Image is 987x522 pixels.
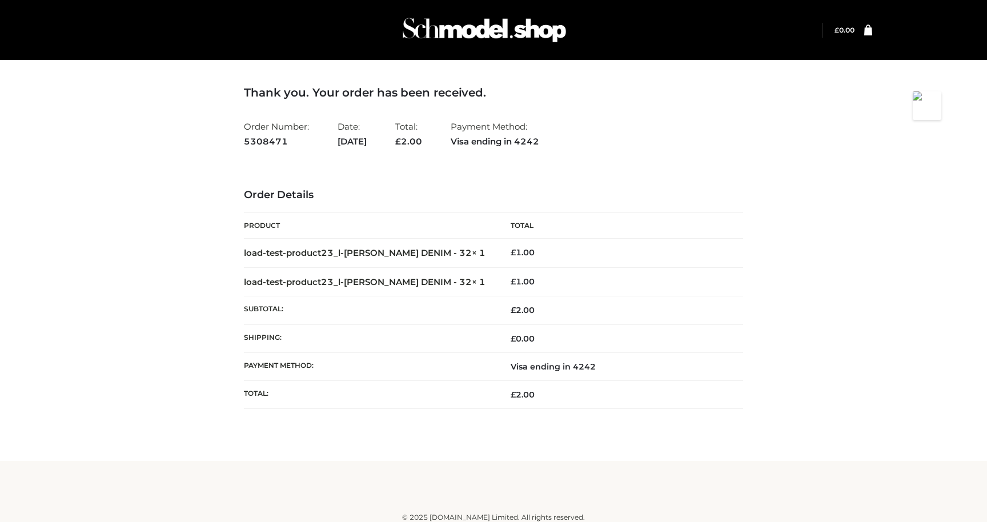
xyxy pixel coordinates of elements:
[511,276,535,287] bdi: 1.00
[511,305,516,315] span: £
[511,334,535,344] bdi: 0.00
[244,247,486,258] strong: load-test-product23_l-[PERSON_NAME] DENIM - 32
[244,381,493,409] th: Total:
[834,26,839,34] span: £
[511,247,535,258] bdi: 1.00
[244,189,743,202] h3: Order Details
[244,296,493,324] th: Subtotal:
[511,334,516,344] span: £
[244,324,493,352] th: Shipping:
[338,134,367,149] strong: [DATE]
[244,352,493,380] th: Payment method:
[395,136,401,147] span: £
[244,276,486,287] strong: load-test-product23_l-[PERSON_NAME] DENIM - 32
[451,134,539,149] strong: Visa ending in 4242
[834,26,854,34] a: £0.00
[834,26,854,34] bdi: 0.00
[395,136,422,147] span: 2.00
[338,117,367,151] li: Date:
[244,117,309,151] li: Order Number:
[511,305,535,315] span: 2.00
[472,247,486,258] strong: × 1
[493,213,743,239] th: Total
[451,117,539,151] li: Payment Method:
[395,117,422,151] li: Total:
[244,86,743,99] h3: Thank you. Your order has been received.
[511,390,516,400] span: £
[511,276,516,287] span: £
[244,213,493,239] th: Product
[244,134,309,149] strong: 5308471
[399,7,570,53] img: Schmodel Admin 964
[472,276,486,287] strong: × 1
[511,247,516,258] span: £
[511,390,535,400] span: 2.00
[493,352,743,380] td: Visa ending in 4242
